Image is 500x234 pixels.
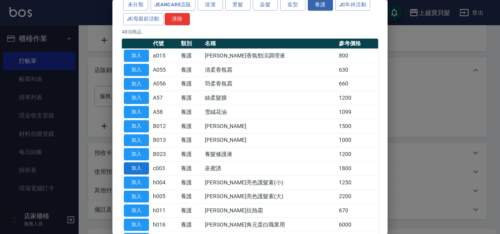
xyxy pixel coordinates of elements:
[124,191,149,203] button: 加入
[337,147,378,162] td: 1200
[151,189,179,204] td: h005
[151,49,179,63] td: a015
[179,133,202,147] td: 養護
[337,175,378,189] td: 1250
[337,133,378,147] td: 1000
[203,175,337,189] td: [PERSON_NAME]亮色護髮素(小)
[203,49,337,63] td: [PERSON_NAME]香氛勁涼調理液
[179,63,202,77] td: 養護
[203,133,337,147] td: [PERSON_NAME]
[203,162,337,176] td: 巫蜜誘
[151,39,179,49] th: 代號
[123,13,164,25] button: JC母親節活動
[124,162,149,175] button: 加入
[124,134,149,147] button: 加入
[151,147,179,162] td: B023
[337,204,378,218] td: 670
[337,218,378,232] td: 6000
[122,28,378,35] p: 48 項商品
[179,49,202,63] td: 養護
[179,77,202,91] td: 養護
[151,204,179,218] td: h011
[124,64,149,76] button: 加入
[124,120,149,132] button: 加入
[151,91,179,105] td: A57
[337,91,378,105] td: 1200
[179,175,202,189] td: 養護
[179,218,202,232] td: 養護
[337,39,378,49] th: 參考價格
[179,189,202,204] td: 養護
[151,133,179,147] td: B013
[337,189,378,204] td: 2200
[179,162,202,176] td: 養護
[151,162,179,176] td: c003
[151,218,179,232] td: h016
[124,50,149,62] button: 加入
[337,119,378,133] td: 1500
[203,91,337,105] td: 絲柔髮膜
[203,39,337,49] th: 名稱
[165,13,190,25] button: 清除
[337,105,378,119] td: 1099
[124,78,149,90] button: 加入
[179,147,202,162] td: 養護
[124,92,149,104] button: 加入
[124,106,149,118] button: 加入
[337,162,378,176] td: 1800
[124,148,149,160] button: 加入
[151,63,179,77] td: A055
[179,119,202,133] td: 養護
[203,105,337,119] td: 雪絨花油
[179,91,202,105] td: 養護
[203,218,337,232] td: [PERSON_NAME]角元蛋白職業用
[203,189,337,204] td: [PERSON_NAME]亮色護髮素(大)
[151,175,179,189] td: h004
[124,176,149,189] button: 加入
[151,77,179,91] td: A056
[203,147,337,162] td: 養髮修護液
[203,77,337,91] td: 羽柔香氛霜
[179,105,202,119] td: 養護
[151,105,179,119] td: A58
[337,49,378,63] td: 800
[203,119,337,133] td: [PERSON_NAME]
[124,204,149,217] button: 加入
[151,119,179,133] td: B012
[203,63,337,77] td: 清柔香氛霜
[179,39,202,49] th: 類別
[203,204,337,218] td: [PERSON_NAME]抗熱霜
[337,77,378,91] td: 660
[337,63,378,77] td: 630
[179,204,202,218] td: 養護
[124,219,149,231] button: 加入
